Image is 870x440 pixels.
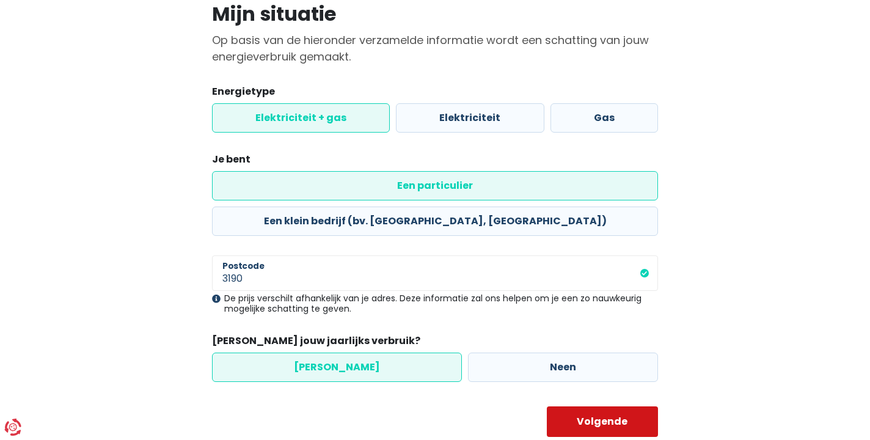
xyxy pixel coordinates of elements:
[396,103,544,133] label: Elektriciteit
[550,103,658,133] label: Gas
[212,255,658,291] input: 1000
[212,2,658,26] h1: Mijn situatie
[212,353,462,382] label: [PERSON_NAME]
[547,406,659,437] button: Volgende
[212,152,658,171] legend: Je bent
[212,32,658,65] p: Op basis van de hieronder verzamelde informatie wordt een schatting van jouw energieverbruik gema...
[212,293,658,314] div: De prijs verschilt afhankelijk van je adres. Deze informatie zal ons helpen om je een zo nauwkeur...
[468,353,658,382] label: Neen
[212,103,390,133] label: Elektriciteit + gas
[212,84,658,103] legend: Energietype
[212,207,658,236] label: Een klein bedrijf (bv. [GEOGRAPHIC_DATA], [GEOGRAPHIC_DATA])
[212,334,658,353] legend: [PERSON_NAME] jouw jaarlijks verbruik?
[212,171,658,200] label: Een particulier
